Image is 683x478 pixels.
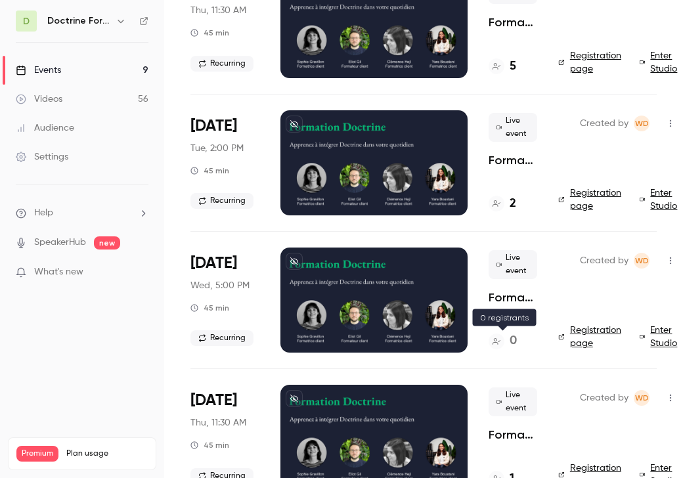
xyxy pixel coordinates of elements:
span: D [23,14,30,28]
span: WD [635,253,649,269]
span: Thu, 11:30 AM [190,416,246,429]
div: 45 min [190,165,229,176]
h4: 2 [510,195,516,213]
span: WD [635,116,649,131]
div: 45 min [190,440,229,450]
a: 5 [489,58,516,76]
span: Webinar Doctrine [634,116,650,131]
div: Sep 9 Tue, 2:00 PM (Europe/Paris) [190,110,259,215]
span: What's new [34,265,83,279]
a: Registration page [558,49,624,76]
span: [DATE] [190,390,237,411]
a: Formation Doctrine [489,14,537,30]
span: Live event [489,113,537,142]
div: Videos [16,93,62,106]
h4: 5 [510,58,516,76]
span: new [94,236,120,250]
a: Formation Doctrine [489,290,537,305]
a: Registration page [558,186,624,213]
a: Formation Doctrine [489,152,537,168]
span: Wed, 5:00 PM [190,279,250,292]
a: Enter Studio [640,186,681,213]
a: Formation Doctrine [489,427,537,443]
a: Registration page [558,324,624,350]
span: Help [34,206,53,220]
a: 2 [489,195,516,213]
span: Recurring [190,193,253,209]
div: Sep 10 Wed, 5:00 PM (Europe/Paris) [190,248,259,353]
span: Live event [489,250,537,279]
div: 45 min [190,28,229,38]
span: [DATE] [190,253,237,274]
span: Created by [580,390,628,406]
span: WD [635,390,649,406]
span: Webinar Doctrine [634,390,650,406]
li: help-dropdown-opener [16,206,148,220]
div: 45 min [190,303,229,313]
span: Recurring [190,330,253,346]
a: Enter Studio [640,49,681,76]
span: Created by [580,116,628,131]
span: Live event [489,387,537,416]
span: [DATE] [190,116,237,137]
h4: 0 [510,332,517,350]
div: Settings [16,150,68,163]
div: Audience [16,121,74,135]
span: Webinar Doctrine [634,253,650,269]
span: Premium [16,446,58,462]
span: Plan usage [66,448,148,459]
span: Thu, 11:30 AM [190,4,246,17]
iframe: Noticeable Trigger [133,267,148,278]
span: Tue, 2:00 PM [190,142,244,155]
h6: Doctrine Formation Corporate [47,14,110,28]
div: Events [16,64,61,77]
span: Created by [580,253,628,269]
a: 0 [489,332,517,350]
span: Recurring [190,56,253,72]
a: SpeakerHub [34,236,86,250]
a: Enter Studio [640,324,681,350]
